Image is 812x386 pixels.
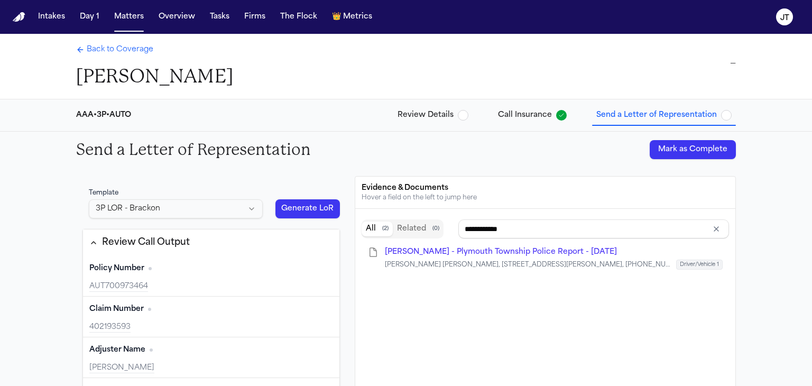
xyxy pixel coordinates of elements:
span: Policy Number [89,263,144,274]
span: Call Insurance [498,110,552,121]
button: Matters [110,7,148,26]
text: JT [780,14,789,22]
button: Open K. Stanley - Plymouth Township Police Report - 8.24.25 [385,247,617,258]
input: Search references [458,219,729,238]
button: Send a Letter of Representation [592,106,736,125]
span: K. Stanley - Plymouth Township Police Report - 8.24.25 [385,248,617,256]
button: The Flock [276,7,321,26]
span: Back to Coverage [87,44,153,55]
button: Clear input [709,222,724,236]
div: — [330,57,736,70]
h1: [PERSON_NAME] [76,65,233,88]
div: 402193593 [89,322,333,333]
div: Adjuster Name (required) [83,337,339,378]
span: Adjuster Name [89,345,145,355]
span: Driver/Vehicle 1 [676,260,723,270]
div: AAA • 3P • AUTO [76,110,131,121]
button: Intakes [34,7,69,26]
span: No citation [148,308,151,311]
button: Review Details [393,106,473,125]
span: Review Details [398,110,454,121]
button: All documents [362,222,393,236]
span: ( 0 ) [432,225,439,233]
div: Claim Number (required) [83,297,339,337]
h2: Send a Letter of Representation [76,140,311,159]
button: Call Insurance [494,106,571,125]
div: [PERSON_NAME] [89,363,333,373]
a: Back to Coverage [76,44,153,55]
button: Generate LoR [275,199,340,218]
div: Policy Number (required) [83,256,339,297]
button: Select LoR template [89,199,263,218]
button: crownMetrics [328,7,376,26]
div: Hover a field on the left to jump here [362,194,729,202]
button: Review Call Output [83,229,339,256]
button: Firms [240,7,270,26]
div: AUT700973464 [89,281,333,292]
div: Document browser [362,215,729,274]
button: Tasks [206,7,234,26]
span: No citation [149,267,152,270]
button: Related documents [393,222,444,236]
span: crown [332,12,341,22]
div: Review Call Output [102,236,190,250]
span: ( 2 ) [382,225,389,233]
button: Day 1 [76,7,104,26]
span: No citation [150,348,153,352]
span: Send a Letter of Representation [596,110,717,121]
div: Template [89,189,263,197]
button: Mark as Complete [650,140,736,159]
img: Finch Logo [13,12,25,22]
div: Evidence & Documents [362,183,729,194]
span: Metrics [343,12,372,22]
button: Overview [154,7,199,26]
a: Home [13,12,25,22]
span: Claim Number [89,304,144,315]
